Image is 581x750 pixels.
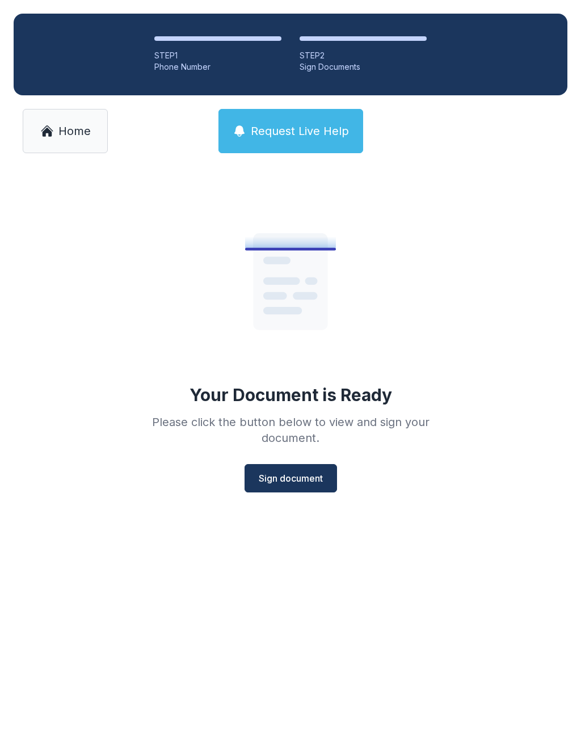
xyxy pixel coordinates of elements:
[251,123,349,139] span: Request Live Help
[190,385,392,405] div: Your Document is Ready
[127,414,454,446] div: Please click the button below to view and sign your document.
[58,123,91,139] span: Home
[259,471,323,485] span: Sign document
[300,61,427,73] div: Sign Documents
[154,61,281,73] div: Phone Number
[154,50,281,61] div: STEP 1
[300,50,427,61] div: STEP 2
